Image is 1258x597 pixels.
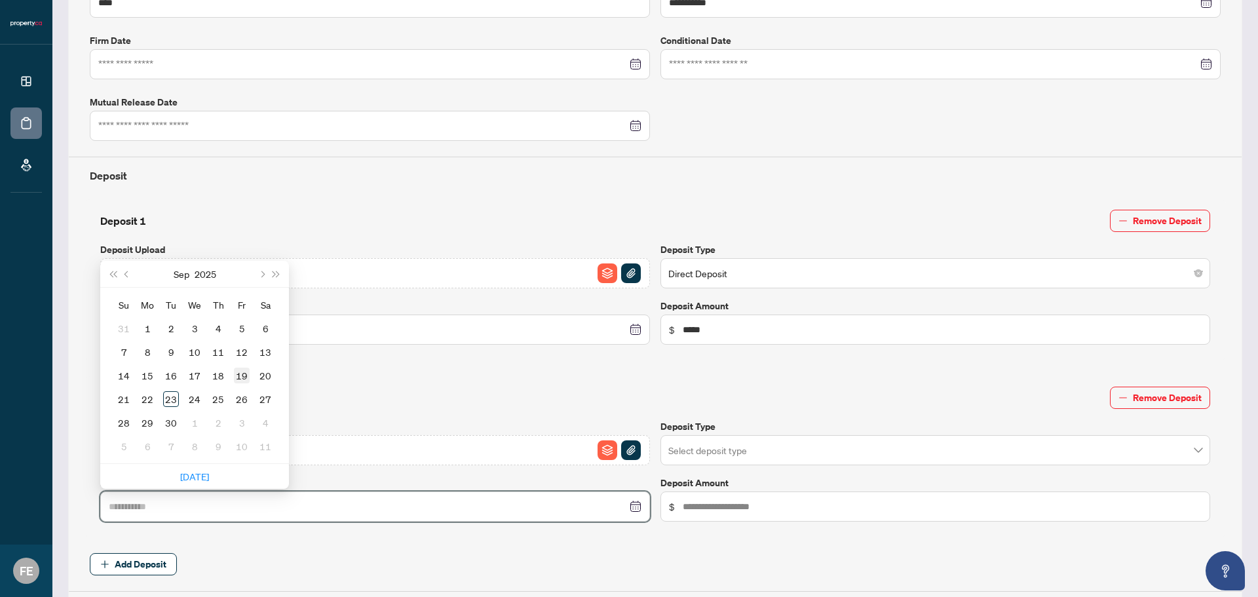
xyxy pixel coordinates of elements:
[1118,216,1128,225] span: minus
[206,364,230,387] td: 2025-09-18
[1110,210,1210,232] button: Remove Deposit
[210,415,226,431] div: 2
[159,411,183,434] td: 2025-09-30
[187,391,202,407] div: 24
[116,415,132,431] div: 28
[136,434,159,458] td: 2025-10-06
[620,263,641,284] button: File Attachement
[230,411,254,434] td: 2025-10-03
[187,344,202,360] div: 10
[669,499,675,514] span: $
[597,263,618,284] button: File Archive
[187,438,202,454] div: 8
[180,471,209,482] a: [DATE]
[112,317,136,340] td: 2025-08-31
[174,261,189,287] button: Choose a month
[163,391,179,407] div: 23
[136,293,159,317] th: Mo
[234,344,250,360] div: 12
[195,261,216,287] button: Choose a year
[230,434,254,458] td: 2025-10-10
[90,33,650,48] label: Firm Date
[140,438,155,454] div: 6
[206,317,230,340] td: 2025-09-04
[112,387,136,411] td: 2025-09-21
[257,391,273,407] div: 27
[183,387,206,411] td: 2025-09-24
[112,364,136,387] td: 2025-09-14
[1206,551,1245,590] button: Open asap
[140,391,155,407] div: 22
[112,411,136,434] td: 2025-09-28
[100,299,650,313] label: Deposit Date
[1133,210,1202,231] span: Remove Deposit
[210,320,226,336] div: 4
[254,411,277,434] td: 2025-10-04
[230,317,254,340] td: 2025-09-05
[257,415,273,431] div: 4
[187,368,202,383] div: 17
[163,368,179,383] div: 16
[660,33,1221,48] label: Conditional Date
[136,364,159,387] td: 2025-09-15
[90,553,177,575] button: Add Deposit
[100,258,650,288] span: [STREET_ADDRESS] - Deposit Cheque.jpegFile ArchiveFile Attachement
[621,440,641,460] img: File Attachement
[230,364,254,387] td: 2025-09-19
[116,391,132,407] div: 21
[206,340,230,364] td: 2025-09-11
[660,242,1210,257] label: Deposit Type
[210,368,226,383] div: 18
[669,322,675,337] span: $
[254,340,277,364] td: 2025-09-13
[257,320,273,336] div: 6
[100,560,109,569] span: plus
[112,293,136,317] th: Su
[116,368,132,383] div: 14
[660,299,1210,313] label: Deposit Amount
[254,317,277,340] td: 2025-09-06
[230,293,254,317] th: Fr
[163,320,179,336] div: 2
[100,242,650,257] label: Deposit Upload
[140,415,155,431] div: 29
[234,320,250,336] div: 5
[234,415,250,431] div: 3
[668,261,1202,286] span: Direct Deposit
[183,411,206,434] td: 2025-10-01
[254,364,277,387] td: 2025-09-20
[90,95,650,109] label: Mutual Release Date
[163,344,179,360] div: 9
[187,415,202,431] div: 1
[159,293,183,317] th: Tu
[136,340,159,364] td: 2025-09-08
[183,317,206,340] td: 2025-09-03
[230,387,254,411] td: 2025-09-26
[598,440,617,460] img: File Archive
[159,434,183,458] td: 2025-10-07
[254,293,277,317] th: Sa
[163,415,179,431] div: 30
[140,320,155,336] div: 1
[20,562,33,580] span: FE
[210,438,226,454] div: 9
[230,340,254,364] td: 2025-09-12
[100,419,650,434] label: Deposit Upload
[183,293,206,317] th: We
[163,438,179,454] div: 7
[105,261,120,287] button: Last year (Control + left)
[136,411,159,434] td: 2025-09-29
[90,168,1221,183] h4: Deposit
[10,20,42,28] img: logo
[159,364,183,387] td: 2025-09-16
[116,320,132,336] div: 31
[112,340,136,364] td: 2025-09-07
[1118,393,1128,402] span: minus
[660,476,1210,490] label: Deposit Amount
[234,368,250,383] div: 19
[120,261,134,287] button: Previous month (PageUp)
[206,434,230,458] td: 2025-10-09
[254,387,277,411] td: 2025-09-27
[620,440,641,461] button: File Attachement
[159,387,183,411] td: 2025-09-23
